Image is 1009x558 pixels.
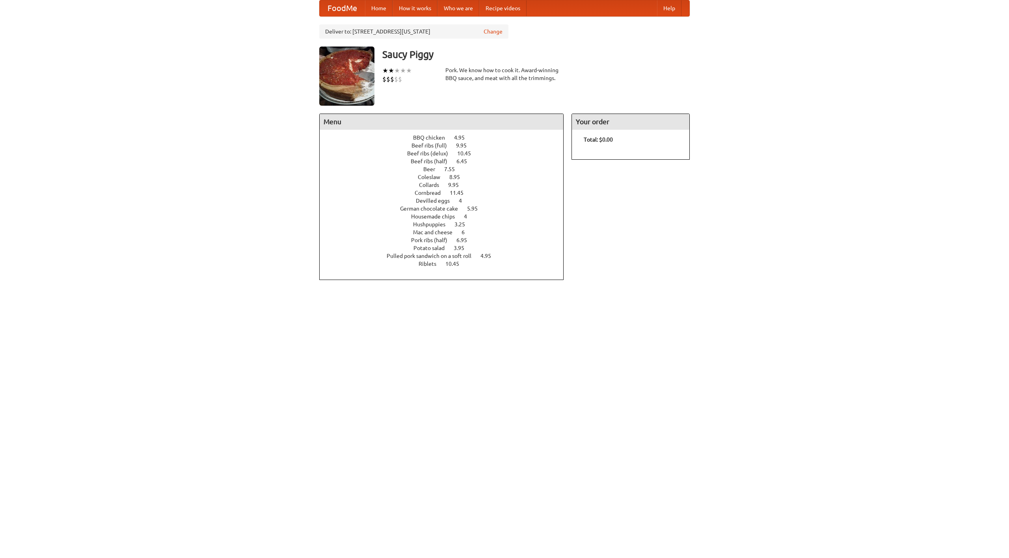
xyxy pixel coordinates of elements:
div: Pork. We know how to cook it. Award-winning BBQ sauce, and meat with all the trimmings. [445,66,564,82]
li: $ [382,75,386,84]
span: Mac and cheese [413,229,460,235]
span: 10.45 [445,261,467,267]
span: 4 [464,213,475,220]
span: 3.95 [454,245,472,251]
div: Deliver to: [STREET_ADDRESS][US_STATE] [319,24,508,39]
a: Beef ribs (half) 6.45 [411,158,482,164]
a: Collards 9.95 [419,182,473,188]
a: Pulled pork sandwich on a soft roll 4.95 [387,253,506,259]
span: 4.95 [454,134,473,141]
span: 4.95 [480,253,499,259]
span: Beef ribs (full) [411,142,455,149]
a: Potato salad 3.95 [413,245,479,251]
span: Devilled eggs [416,198,458,204]
a: Change [484,28,503,35]
span: 11.45 [450,190,471,196]
span: 6.45 [456,158,475,164]
span: Potato salad [413,245,452,251]
li: $ [398,75,402,84]
a: Help [657,0,681,16]
a: Housemade chips 4 [411,213,482,220]
li: ★ [394,66,400,75]
span: 7.55 [444,166,463,172]
span: German chocolate cake [400,205,466,212]
img: angular.jpg [319,47,374,106]
a: Beef ribs (full) 9.95 [411,142,481,149]
a: Mac and cheese 6 [413,229,479,235]
span: Housemade chips [411,213,463,220]
a: Beer 7.55 [423,166,469,172]
span: 3.25 [454,221,473,228]
span: Pork ribs (half) [411,237,455,243]
li: ★ [406,66,412,75]
span: Cornbread [415,190,449,196]
span: Beef ribs (half) [411,158,455,164]
span: 6 [462,229,473,235]
li: $ [386,75,390,84]
span: 10.45 [457,150,479,157]
span: 6.95 [456,237,475,243]
span: Beer [423,166,443,172]
a: Cornbread 11.45 [415,190,478,196]
h3: Saucy Piggy [382,47,690,62]
span: Coleslaw [418,174,448,180]
span: 9.95 [456,142,475,149]
span: Beef ribs (delux) [407,150,456,157]
a: Recipe videos [479,0,527,16]
a: Hushpuppies 3.25 [413,221,480,228]
a: German chocolate cake 5.95 [400,205,492,212]
span: Pulled pork sandwich on a soft roll [387,253,479,259]
a: Coleslaw 8.95 [418,174,475,180]
li: ★ [400,66,406,75]
li: $ [390,75,394,84]
a: Riblets 10.45 [419,261,474,267]
b: Total: $0.00 [584,136,613,143]
li: ★ [388,66,394,75]
span: Collards [419,182,447,188]
span: 8.95 [449,174,468,180]
li: $ [394,75,398,84]
span: 9.95 [448,182,467,188]
a: BBQ chicken 4.95 [413,134,479,141]
span: BBQ chicken [413,134,453,141]
a: How it works [393,0,437,16]
a: Pork ribs (half) 6.95 [411,237,482,243]
a: FoodMe [320,0,365,16]
span: 4 [459,198,470,204]
a: Devilled eggs 4 [416,198,477,204]
h4: Menu [320,114,563,130]
a: Beef ribs (delux) 10.45 [407,150,486,157]
span: Riblets [419,261,444,267]
h4: Your order [572,114,689,130]
a: Who we are [437,0,479,16]
li: ★ [382,66,388,75]
a: Home [365,0,393,16]
span: 5.95 [467,205,486,212]
span: Hushpuppies [413,221,453,228]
